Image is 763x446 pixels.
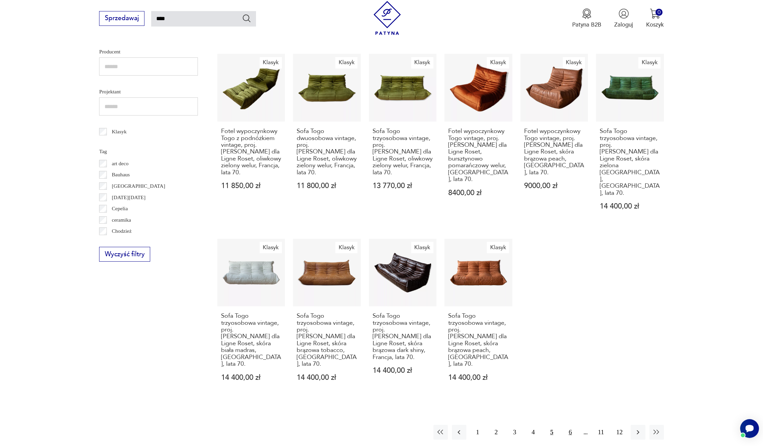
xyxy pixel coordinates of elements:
[293,239,361,397] a: KlasykSofa Togo trzyosobowa vintage, proj. M. Ducaroy dla Ligne Roset, skóra brązowa tobacco, Fra...
[112,204,128,213] p: Cepelia
[650,8,660,19] img: Ikona koszyka
[572,21,601,29] p: Patyna B2B
[646,21,664,29] p: Koszyk
[112,182,165,190] p: [GEOGRAPHIC_DATA]
[112,170,130,179] p: Bauhaus
[582,8,592,19] img: Ikona medalu
[600,203,660,210] p: 14 400,00 zł
[112,193,145,202] p: [DATE][DATE]
[373,128,433,176] h3: Sofa Togo trzyosobowa vintage, proj. [PERSON_NAME] dla Ligne Roset, oliwkowy zielony welur, Franc...
[614,21,633,29] p: Zaloguj
[524,182,585,189] p: 9000,00 zł
[594,425,608,439] button: 11
[370,1,404,35] img: Patyna - sklep z meblami i dekoracjami vintage
[369,239,437,397] a: KlasykSofa Togo trzyosobowa vintage, proj. M. Ducaroy dla Ligne Roset, skóra brązowa dark shiny, ...
[444,54,512,226] a: KlasykFotel wypoczynkowy Togo vintage, proj. M. Ducaroy dla Ligne Roset, bursztynowo pomarańczowy...
[297,128,357,176] h3: Sofa Togo dwuosobowa vintage, proj. [PERSON_NAME] dla Ligne Roset, oliwkowy zielony welur, Francj...
[520,54,588,226] a: KlasykFotel wypoczynkowy Togo vintage, proj. M. Ducaroy dla Ligne Roset, skóra brązowa peach, Fra...
[373,367,433,374] p: 14 400,00 zł
[600,128,660,196] h3: Sofa Togo trzyosobowa vintage, proj. [PERSON_NAME] dla Ligne Roset, skóra zielona [GEOGRAPHIC_DAT...
[99,47,198,56] p: Producent
[112,238,131,247] p: Ćmielów
[526,425,540,439] button: 4
[112,216,131,224] p: ceramika
[563,425,578,439] button: 6
[99,247,150,262] button: Wyczyść filtry
[221,313,282,367] h3: Sofa Togo trzyosobowa vintage, proj. [PERSON_NAME] dla Ligne Roset, skóra biała madras, [GEOGRAPH...
[99,11,144,26] button: Sprzedawaj
[217,239,285,397] a: KlasykSofa Togo trzyosobowa vintage, proj. M. Ducaroy dla Ligne Roset, skóra biała madras, Francj...
[524,128,585,176] h3: Fotel wypoczynkowy Togo vintage, proj. [PERSON_NAME] dla Ligne Roset, skóra brązowa peach, [GEOGR...
[221,128,282,176] h3: Fotel wypoczynkowy Togo z podnóżkiem vintage, proj. [PERSON_NAME] dla Ligne Roset, oliwkowy zielo...
[444,239,512,397] a: KlasykSofa Togo trzyosobowa vintage, proj. M. Ducaroy dla Ligne Roset, skóra brązowa peach, Franc...
[373,313,433,361] h3: Sofa Togo trzyosobowa vintage, proj. [PERSON_NAME] dla Ligne Roset, skóra brązowa dark shiny, Fra...
[369,54,437,226] a: KlasykSofa Togo trzyosobowa vintage, proj. M. Ducaroy dla Ligne Roset, oliwkowy zielony welur, Fr...
[470,425,485,439] button: 1
[448,374,509,381] p: 14 400,00 zł
[112,227,132,235] p: Chodzież
[614,8,633,29] button: Zaloguj
[99,147,198,156] p: Tag
[740,419,759,438] iframe: Smartsupp widget button
[297,313,357,367] h3: Sofa Togo trzyosobowa vintage, proj. [PERSON_NAME] dla Ligne Roset, skóra brązowa tobacco, [GEOGR...
[646,8,664,29] button: 0Koszyk
[572,8,601,29] button: Patyna B2B
[221,182,282,189] p: 11 850,00 zł
[489,425,503,439] button: 2
[217,54,285,226] a: KlasykFotel wypoczynkowy Togo z podnóżkiem vintage, proj. M. Ducaroy dla Ligne Roset, oliwkowy zi...
[373,182,433,189] p: 13 770,00 zł
[221,374,282,381] p: 14 400,00 zł
[242,13,252,23] button: Szukaj
[448,313,509,367] h3: Sofa Togo trzyosobowa vintage, proj. [PERSON_NAME] dla Ligne Roset, skóra brązowa peach, [GEOGRAP...
[545,425,559,439] button: 5
[297,182,357,189] p: 11 800,00 zł
[572,8,601,29] a: Ikona medaluPatyna B2B
[99,87,198,96] p: Projektant
[112,159,129,168] p: art deco
[612,425,627,439] button: 12
[448,189,509,196] p: 8400,00 zł
[297,374,357,381] p: 14 400,00 zł
[507,425,522,439] button: 3
[655,9,663,16] div: 0
[293,54,361,226] a: KlasykSofa Togo dwuosobowa vintage, proj. M. Ducaroy dla Ligne Roset, oliwkowy zielony welur, Fra...
[448,128,509,183] h3: Fotel wypoczynkowy Togo vintage, proj. [PERSON_NAME] dla Ligne Roset, bursztynowo pomarańczowy we...
[596,54,664,226] a: KlasykSofa Togo trzyosobowa vintage, proj. M. Ducaroy dla Ligne Roset, skóra zielona dubai, Franc...
[99,16,144,21] a: Sprzedawaj
[112,127,127,136] p: Klasyk
[619,8,629,19] img: Ikonka użytkownika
